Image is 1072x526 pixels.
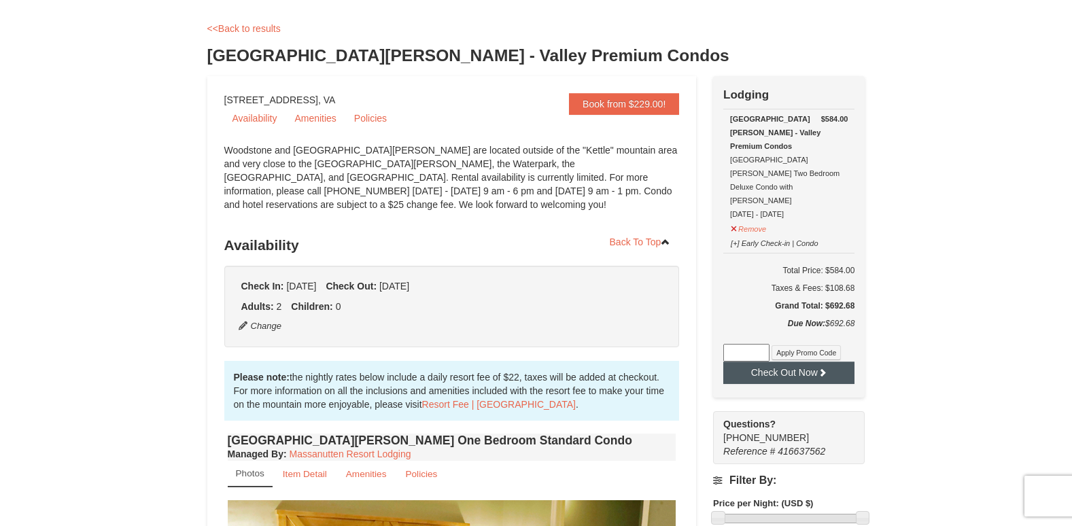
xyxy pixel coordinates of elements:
[228,461,273,487] a: Photos
[405,469,437,479] small: Policies
[730,112,848,221] div: [GEOGRAPHIC_DATA][PERSON_NAME] Two Bedroom Deluxe Condo with [PERSON_NAME] [DATE] - [DATE]
[241,301,274,312] strong: Adults:
[772,345,841,360] button: Apply Promo Code
[291,301,332,312] strong: Children:
[730,219,767,236] button: Remove
[283,469,327,479] small: Item Detail
[778,446,825,457] span: 416637562
[326,281,377,292] strong: Check Out:
[228,449,283,459] span: Managed By
[224,232,680,259] h3: Availability
[723,446,775,457] span: Reference #
[277,301,282,312] span: 2
[713,474,865,487] h4: Filter By:
[723,362,854,383] button: Check Out Now
[346,469,387,479] small: Amenities
[346,108,395,128] a: Policies
[723,264,854,277] h6: Total Price: $584.00
[723,317,854,344] div: $692.68
[290,449,411,459] a: Massanutten Resort Lodging
[238,319,283,334] button: Change
[336,301,341,312] span: 0
[821,112,848,126] strong: $584.00
[224,108,286,128] a: Availability
[207,23,281,34] a: <<Back to results
[379,281,409,292] span: [DATE]
[286,108,344,128] a: Amenities
[422,399,576,410] a: Resort Fee | [GEOGRAPHIC_DATA]
[788,319,825,328] strong: Due Now:
[730,115,820,150] strong: [GEOGRAPHIC_DATA][PERSON_NAME] - Valley Premium Condos
[730,233,819,250] button: [+] Early Check-in | Condo
[723,88,769,101] strong: Lodging
[224,361,680,421] div: the nightly rates below include a daily resort fee of $22, taxes will be added at checkout. For m...
[723,417,840,443] span: [PHONE_NUMBER]
[601,232,680,252] a: Back To Top
[286,281,316,292] span: [DATE]
[723,419,776,429] strong: Questions?
[234,372,290,383] strong: Please note:
[337,461,396,487] a: Amenities
[274,461,336,487] a: Item Detail
[569,93,679,115] a: Book from $229.00!
[207,42,865,69] h3: [GEOGRAPHIC_DATA][PERSON_NAME] - Valley Premium Condos
[396,461,446,487] a: Policies
[228,434,676,447] h4: [GEOGRAPHIC_DATA][PERSON_NAME] One Bedroom Standard Condo
[723,281,854,295] div: Taxes & Fees: $108.68
[236,468,264,478] small: Photos
[224,143,680,225] div: Woodstone and [GEOGRAPHIC_DATA][PERSON_NAME] are located outside of the "Kettle" mountain area an...
[241,281,284,292] strong: Check In:
[228,449,287,459] strong: :
[713,498,813,508] strong: Price per Night: (USD $)
[723,299,854,313] h5: Grand Total: $692.68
